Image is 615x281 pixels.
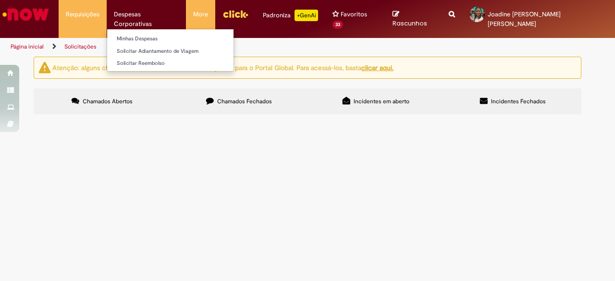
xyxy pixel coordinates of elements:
[217,98,272,105] span: Chamados Fechados
[393,19,427,28] span: Rascunhos
[52,63,394,72] ng-bind-html: Atenção: alguns chamados relacionados a T.I foram migrados para o Portal Global. Para acessá-los,...
[341,10,367,19] span: Favoritos
[107,58,234,69] a: Solicitar Reembolso
[107,29,234,72] ul: Despesas Corporativas
[107,46,234,57] a: Solicitar Adiantamento de Viagem
[114,10,179,29] span: Despesas Corporativas
[354,98,409,105] span: Incidentes em aberto
[263,10,318,21] div: Padroniza
[491,98,546,105] span: Incidentes Fechados
[83,98,133,105] span: Chamados Abertos
[295,10,318,21] p: +GenAi
[361,63,394,72] a: clicar aqui.
[393,10,434,28] a: Rascunhos
[193,10,208,19] span: More
[107,34,234,44] a: Minhas Despesas
[222,7,248,21] img: click_logo_yellow_360x200.png
[488,10,561,28] span: Joadine [PERSON_NAME] [PERSON_NAME]
[1,5,50,24] img: ServiceNow
[64,43,97,50] a: Solicitações
[66,10,99,19] span: Requisições
[11,43,44,50] a: Página inicial
[332,21,343,29] span: 33
[7,38,403,56] ul: Trilhas de página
